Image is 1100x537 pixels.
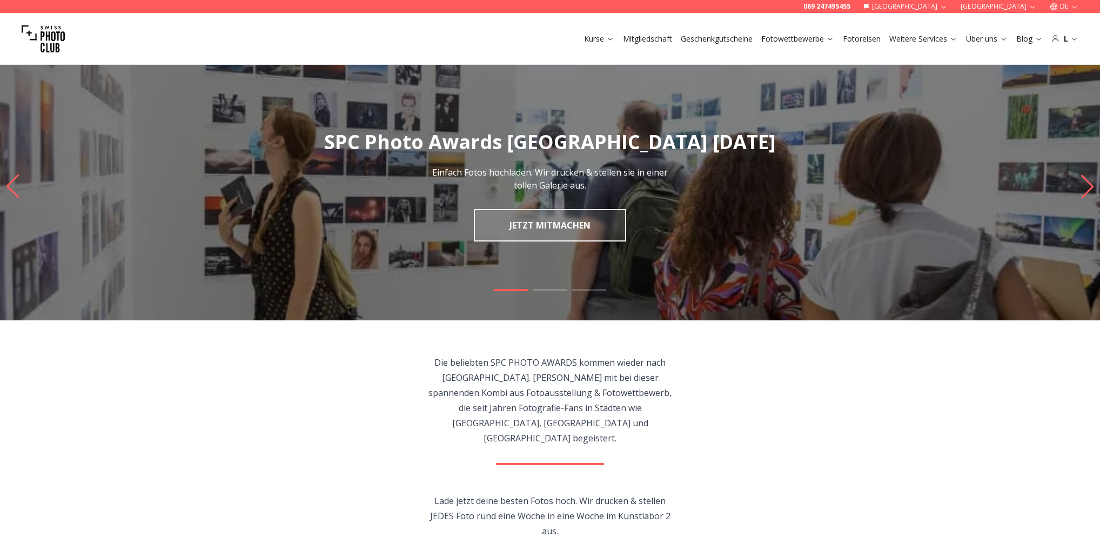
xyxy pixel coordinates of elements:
[676,31,757,46] button: Geschenkgutscheine
[623,33,672,44] a: Mitgliedschaft
[803,2,850,11] a: 069 247495455
[681,33,753,44] a: Geschenkgutscheine
[474,209,626,241] a: JETZT MITMACHEN
[885,31,962,46] button: Weitere Services
[584,33,614,44] a: Kurse
[429,166,671,192] p: Einfach Fotos hochladen. Wir drucken & stellen sie in einer tollen Galerie aus.
[966,33,1008,44] a: Über uns
[757,31,839,46] button: Fotowettbewerbe
[962,31,1012,46] button: Über uns
[889,33,957,44] a: Weitere Services
[22,17,65,61] img: Swiss photo club
[843,33,881,44] a: Fotoreisen
[761,33,834,44] a: Fotowettbewerbe
[1051,33,1078,44] div: L
[580,31,619,46] button: Kurse
[619,31,676,46] button: Mitgliedschaft
[839,31,885,46] button: Fotoreisen
[1012,31,1047,46] button: Blog
[427,355,674,446] p: Die beliebten SPC PHOTO AWARDS kommen wieder nach [GEOGRAPHIC_DATA]. [PERSON_NAME] mit bei dieser...
[1016,33,1043,44] a: Blog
